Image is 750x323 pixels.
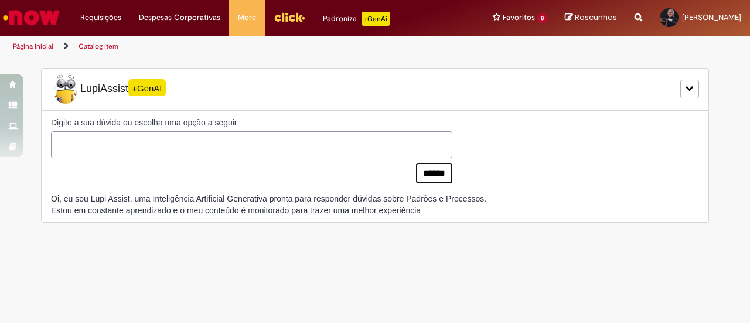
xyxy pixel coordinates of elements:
div: Oi, eu sou Lupi Assist, uma Inteligência Artificial Generativa pronta para responder dúvidas sobr... [51,193,486,216]
span: 8 [537,13,547,23]
div: Padroniza [323,12,390,26]
span: Requisições [80,12,121,23]
span: Despesas Corporativas [139,12,220,23]
img: click_logo_yellow_360x200.png [274,8,305,26]
a: Rascunhos [565,12,617,23]
a: Catalog Item [79,42,118,51]
span: Favoritos [503,12,535,23]
span: LupiAssist [51,74,166,104]
a: Página inicial [13,42,53,51]
img: Lupi [51,74,80,104]
label: Digite a sua dúvida ou escolha uma opção a seguir [51,117,452,128]
span: +GenAI [128,79,166,96]
ul: Trilhas de página [9,36,491,57]
span: [PERSON_NAME] [682,12,741,22]
div: LupiLupiAssist+GenAI [41,68,709,110]
span: Rascunhos [575,12,617,23]
span: More [238,12,256,23]
p: +GenAi [362,12,390,26]
img: ServiceNow [1,6,62,29]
